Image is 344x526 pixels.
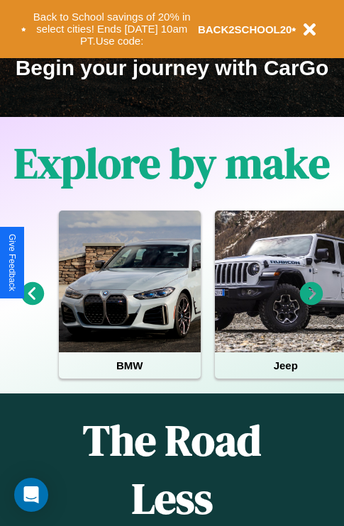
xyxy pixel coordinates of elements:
h4: BMW [59,352,201,379]
div: Give Feedback [7,234,17,291]
div: Open Intercom Messenger [14,478,48,512]
b: BACK2SCHOOL20 [198,23,292,35]
h1: Explore by make [14,134,330,192]
button: Back to School savings of 20% in select cities! Ends [DATE] 10am PT.Use code: [26,7,198,51]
